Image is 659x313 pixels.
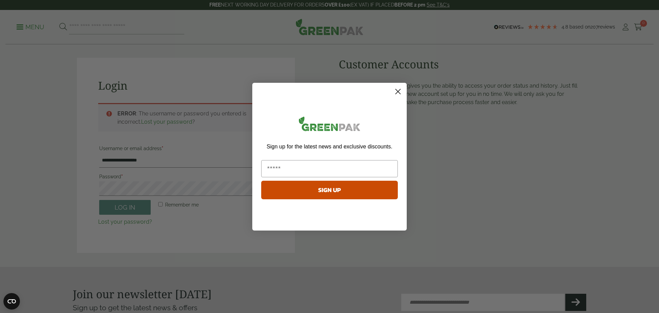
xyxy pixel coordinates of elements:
[261,181,398,199] button: SIGN UP
[261,160,398,177] input: Email
[392,86,404,98] button: Close dialog
[3,293,20,310] button: Open CMP widget
[261,114,398,137] img: greenpak_logo
[267,144,392,149] span: Sign up for the latest news and exclusive discounts.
